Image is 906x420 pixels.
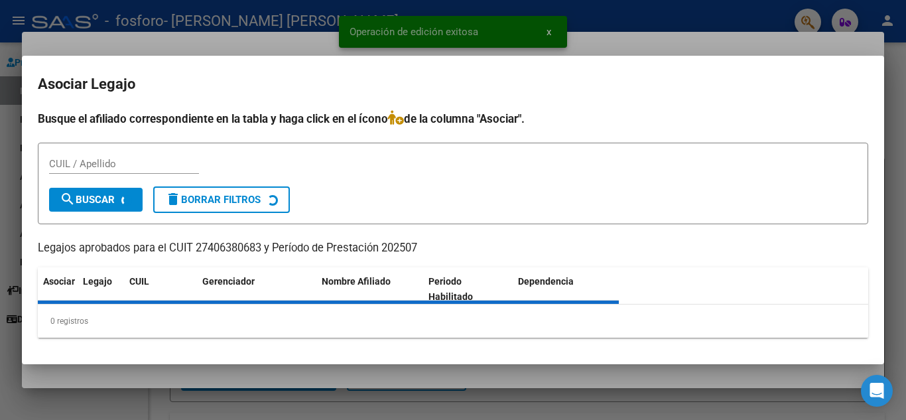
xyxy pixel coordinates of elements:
[518,276,574,287] span: Dependencia
[197,267,316,311] datatable-header-cell: Gerenciador
[38,267,78,311] datatable-header-cell: Asociar
[38,305,868,338] div: 0 registros
[316,267,423,311] datatable-header-cell: Nombre Afiliado
[513,267,619,311] datatable-header-cell: Dependencia
[165,194,261,206] span: Borrar Filtros
[153,186,290,213] button: Borrar Filtros
[129,276,149,287] span: CUIL
[83,276,112,287] span: Legajo
[861,375,893,407] div: Open Intercom Messenger
[38,72,868,97] h2: Asociar Legajo
[49,188,143,212] button: Buscar
[202,276,255,287] span: Gerenciador
[322,276,391,287] span: Nombre Afiliado
[38,110,868,127] h4: Busque el afiliado correspondiente en la tabla y haga click en el ícono de la columna "Asociar".
[124,267,197,311] datatable-header-cell: CUIL
[78,267,124,311] datatable-header-cell: Legajo
[428,276,473,302] span: Periodo Habilitado
[423,267,513,311] datatable-header-cell: Periodo Habilitado
[38,240,868,257] p: Legajos aprobados para el CUIT 27406380683 y Período de Prestación 202507
[60,191,76,207] mat-icon: search
[165,191,181,207] mat-icon: delete
[60,194,115,206] span: Buscar
[43,276,75,287] span: Asociar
